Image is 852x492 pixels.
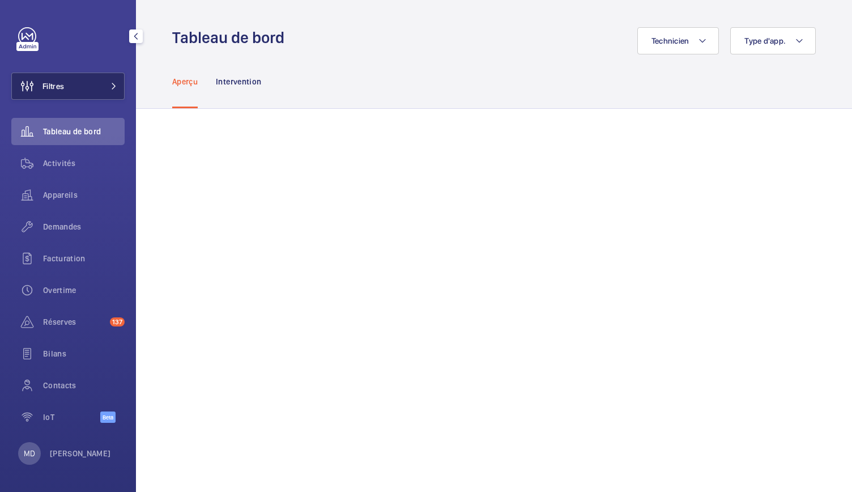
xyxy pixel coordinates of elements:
span: 137 [110,317,125,326]
h1: Tableau de bord [172,27,291,48]
span: Beta [100,412,116,423]
span: Technicien [651,36,689,45]
span: Type d'app. [744,36,786,45]
span: Bilans [43,348,125,359]
span: Overtime [43,285,125,296]
span: Filtres [42,80,64,92]
button: Technicien [637,27,719,54]
p: Intervention [216,76,261,87]
span: Demandes [43,221,125,232]
p: Aperçu [172,76,198,87]
p: [PERSON_NAME] [50,448,111,459]
span: Activités [43,158,125,169]
span: Facturation [43,253,125,264]
p: MD [24,448,35,459]
span: Appareils [43,189,125,201]
span: Contacts [43,380,125,391]
button: Filtres [11,73,125,100]
span: Tableau de bord [43,126,125,137]
span: IoT [43,412,100,423]
span: Réserves [43,316,105,328]
button: Type d'app. [730,27,816,54]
